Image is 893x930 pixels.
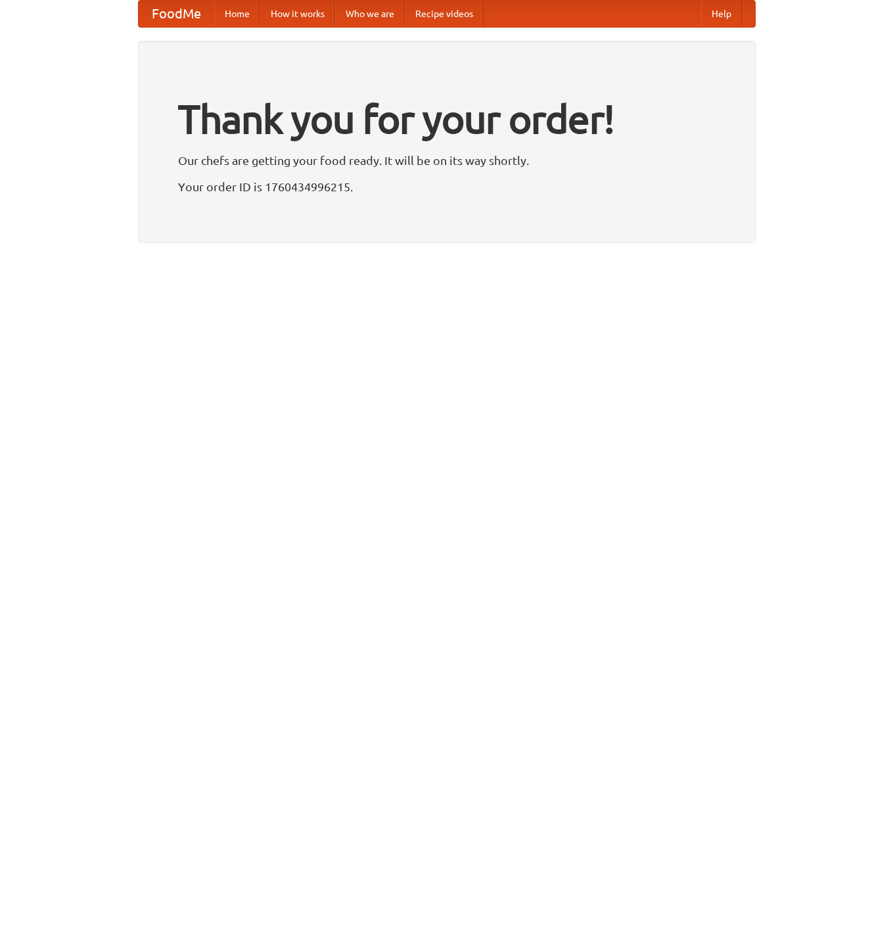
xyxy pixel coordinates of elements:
p: Your order ID is 1760434996215. [178,177,716,197]
a: How it works [260,1,335,27]
a: Home [214,1,260,27]
a: Who we are [335,1,405,27]
p: Our chefs are getting your food ready. It will be on its way shortly. [178,151,716,170]
a: Recipe videos [405,1,484,27]
h1: Thank you for your order! [178,87,716,151]
a: Help [701,1,742,27]
a: FoodMe [139,1,214,27]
